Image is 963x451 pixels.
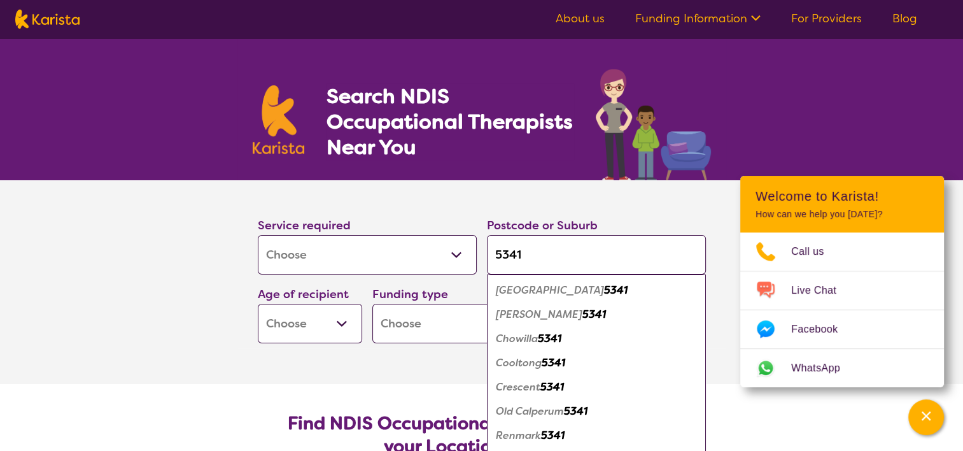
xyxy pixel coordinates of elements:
button: Channel Menu [908,399,944,435]
img: occupational-therapy [596,69,711,180]
em: 5341 [582,308,606,321]
span: Live Chat [791,281,852,300]
div: Crescent 5341 [493,375,699,399]
a: About us [556,11,605,26]
h2: Welcome to Karista! [756,189,929,204]
a: Web link opens in a new tab. [740,349,944,387]
em: Chowilla [496,332,538,345]
em: Cooltong [496,356,542,369]
span: Facebook [791,320,853,339]
ul: Choose channel [740,233,944,387]
label: Age of recipient [258,287,349,302]
label: Funding type [372,287,448,302]
div: Renmark 5341 [493,424,699,448]
em: 5341 [564,404,587,418]
span: WhatsApp [791,359,855,378]
em: [GEOGRAPHIC_DATA] [496,283,604,297]
a: For Providers [791,11,862,26]
div: Cooltong 5341 [493,351,699,375]
p: How can we help you [DATE]? [756,209,929,220]
div: Chowilla 5341 [493,327,699,351]
em: 5341 [542,356,565,369]
div: Calperum Station 5341 [493,278,699,303]
h1: Search NDIS Occupational Therapists Near You [326,83,573,160]
em: Renmark [496,429,541,442]
em: 5341 [604,283,628,297]
em: 5341 [540,380,564,394]
div: Chaffey 5341 [493,303,699,327]
a: Blog [892,11,917,26]
em: [PERSON_NAME] [496,308,582,321]
input: Type [487,235,706,275]
em: 5341 [541,429,565,442]
img: Karista logo [253,85,305,154]
div: Channel Menu [740,176,944,387]
em: Old Calperum [496,404,564,418]
a: Funding Information [635,11,761,26]
label: Postcode or Suburb [487,218,598,233]
span: Call us [791,242,840,261]
div: Old Calperum 5341 [493,399,699,424]
label: Service required [258,218,351,233]
em: Crescent [496,380,540,394]
img: Karista logo [15,10,80,29]
em: 5341 [538,332,561,345]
